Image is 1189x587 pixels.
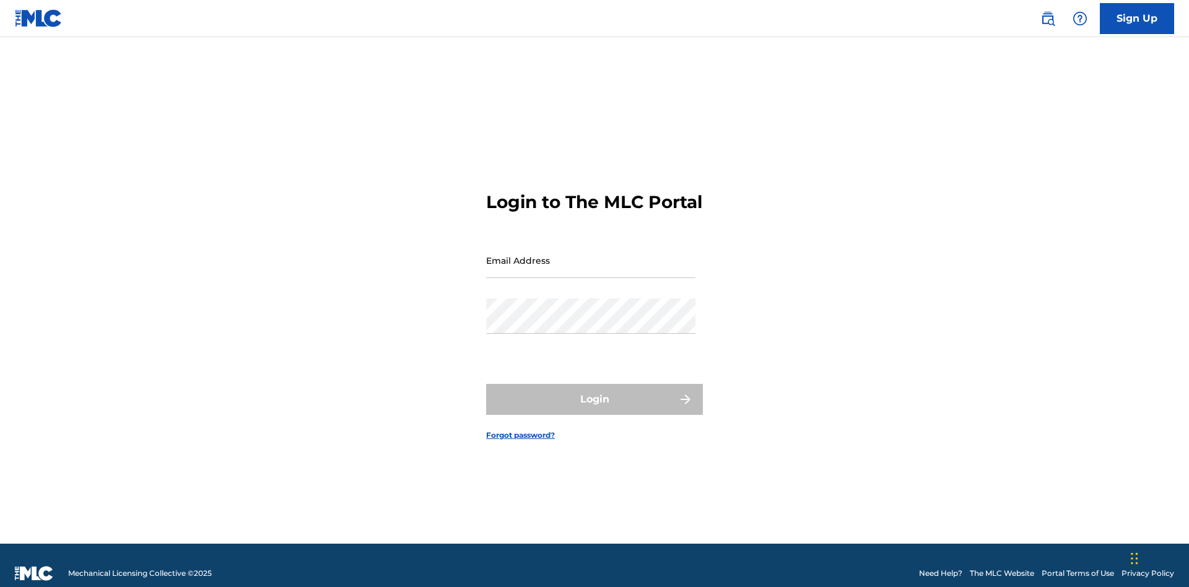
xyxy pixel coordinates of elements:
img: search [1040,11,1055,26]
div: Drag [1131,540,1138,577]
a: Sign Up [1100,3,1174,34]
a: Forgot password? [486,430,555,441]
a: Portal Terms of Use [1042,568,1114,579]
a: The MLC Website [970,568,1034,579]
a: Privacy Policy [1121,568,1174,579]
img: logo [15,566,53,581]
h3: Login to The MLC Portal [486,191,702,213]
span: Mechanical Licensing Collective © 2025 [68,568,212,579]
iframe: Chat Widget [1127,528,1189,587]
div: Help [1068,6,1092,31]
a: Public Search [1035,6,1060,31]
img: MLC Logo [15,9,63,27]
a: Need Help? [919,568,962,579]
img: help [1073,11,1087,26]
